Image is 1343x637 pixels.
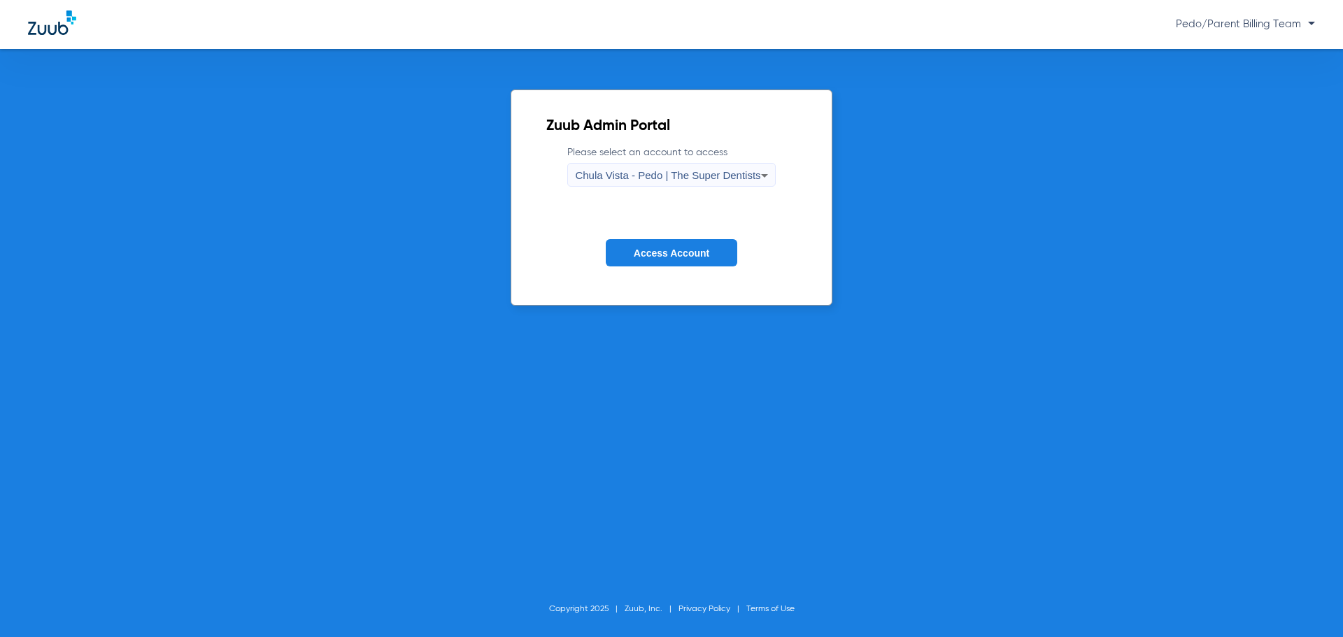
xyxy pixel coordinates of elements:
li: Zuub, Inc. [625,602,678,616]
a: Terms of Use [746,605,795,613]
li: Copyright 2025 [549,602,625,616]
span: Access Account [634,248,709,259]
span: Chula Vista - Pedo | The Super Dentists [575,169,760,181]
img: Zuub Logo [28,10,76,35]
button: Access Account [606,239,737,266]
a: Privacy Policy [678,605,730,613]
iframe: Chat Widget [1273,570,1343,637]
label: Please select an account to access [567,145,775,187]
h2: Zuub Admin Portal [546,120,796,134]
span: Pedo/Parent Billing Team [1176,19,1315,29]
